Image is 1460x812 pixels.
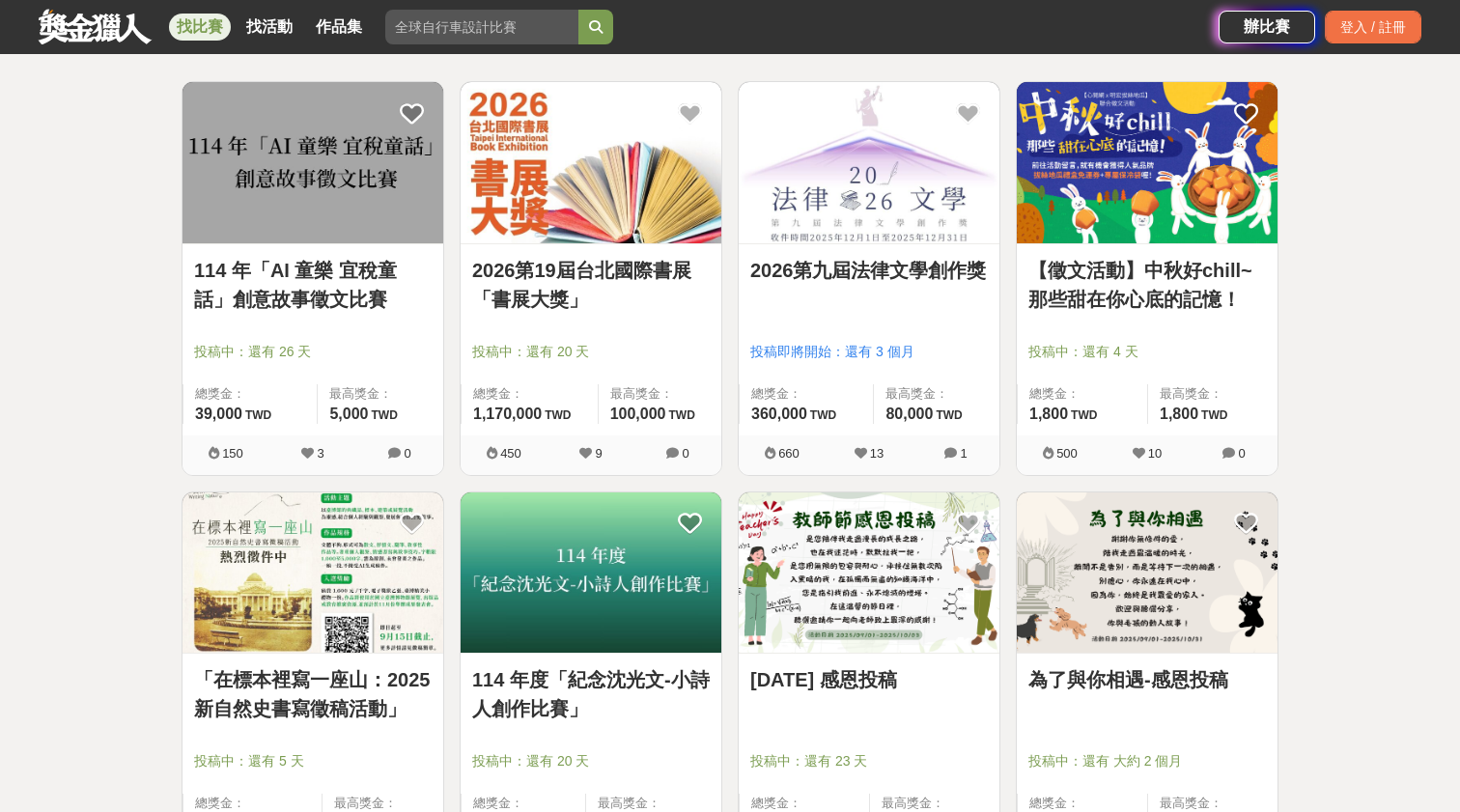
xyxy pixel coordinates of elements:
[169,14,231,41] a: 找比賽
[1028,751,1266,771] span: 投稿中：還有 大約 2 個月
[1017,492,1277,655] a: Cover Image
[194,751,432,771] span: 投稿中：還有 5 天
[194,342,432,362] span: 投稿中：還有 26 天
[461,82,721,243] img: Cover Image
[1029,384,1136,404] span: 總獎金：
[500,446,521,461] span: 450
[936,408,962,422] span: TWD
[308,14,370,41] a: 作品集
[1160,384,1266,404] span: 最高獎金：
[682,446,688,461] span: 0
[1017,82,1277,243] img: Cover Image
[595,446,602,461] span: 9
[750,751,988,771] span: 投稿中：還有 23 天
[1056,446,1078,461] span: 500
[610,406,666,422] span: 100,000
[810,408,836,422] span: TWD
[960,446,967,461] span: 1
[669,408,695,422] span: TWD
[195,384,305,404] span: 總獎金：
[182,82,443,243] img: Cover Image
[1028,342,1266,362] span: 投稿中：還有 4 天
[885,384,988,404] span: 最高獎金：
[472,256,710,314] a: 2026第19屆台北國際書展「書展大獎」
[1219,11,1315,43] a: 辦比賽
[472,751,710,771] span: 投稿中：還有 20 天
[239,14,300,41] a: 找活動
[1028,256,1266,314] a: 【徵文活動】中秋好chill~那些甜在你心底的記憶！
[182,82,443,244] a: Cover Image
[1029,406,1068,422] span: 1,800
[222,446,243,461] span: 150
[182,492,443,654] img: Cover Image
[870,446,884,461] span: 13
[1017,492,1277,654] img: Cover Image
[1160,406,1198,422] span: 1,800
[472,665,710,723] a: 114 年度「紀念沈光文-小詩人創作比賽」
[385,10,578,44] input: 全球自行車設計比賽
[1325,11,1421,43] div: 登入 / 註冊
[778,446,800,461] span: 660
[461,82,721,244] a: Cover Image
[1017,82,1277,244] a: Cover Image
[404,446,410,461] span: 0
[1071,408,1097,422] span: TWD
[329,384,432,404] span: 最高獎金：
[194,256,432,314] a: 114 年「AI 童樂 宜稅童話」創意故事徵文比賽
[194,665,432,723] a: 「在標本裡寫一座山：2025新自然史書寫徵稿活動」
[329,406,368,422] span: 5,000
[885,406,933,422] span: 80,000
[750,665,988,694] a: [DATE] 感恩投稿
[182,492,443,655] a: Cover Image
[195,406,242,422] span: 39,000
[739,82,999,243] img: Cover Image
[461,492,721,654] img: Cover Image
[739,82,999,244] a: Cover Image
[545,408,571,422] span: TWD
[751,384,861,404] span: 總獎金：
[473,384,586,404] span: 總獎金：
[739,492,999,655] a: Cover Image
[1238,446,1245,461] span: 0
[610,384,710,404] span: 最高獎金：
[1148,446,1162,461] span: 10
[472,342,710,362] span: 投稿中：還有 20 天
[317,446,323,461] span: 3
[739,492,999,654] img: Cover Image
[245,408,271,422] span: TWD
[751,406,807,422] span: 360,000
[1201,408,1227,422] span: TWD
[372,408,398,422] span: TWD
[1028,665,1266,694] a: 為了與你相遇-感恩投稿
[750,342,988,362] span: 投稿即將開始：還有 3 個月
[473,406,542,422] span: 1,170,000
[461,492,721,655] a: Cover Image
[750,256,988,285] a: 2026第九屆法律文學創作獎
